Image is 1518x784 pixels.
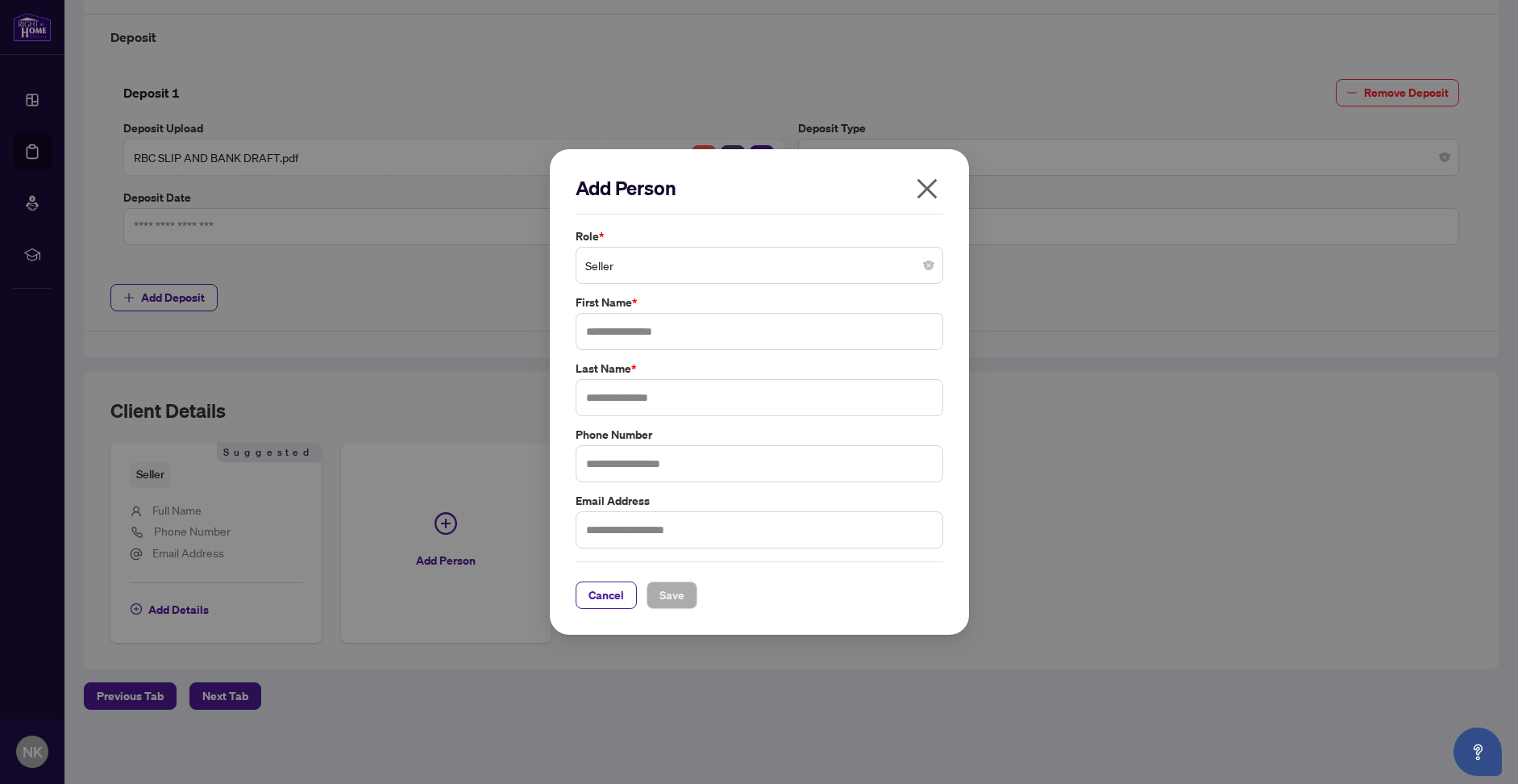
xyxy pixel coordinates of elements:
span: Seller [585,250,934,281]
span: close-circle [924,261,934,270]
button: Cancel [576,582,637,609]
label: Email Address [576,492,943,510]
label: Role [576,227,943,245]
h2: Add Person [576,175,943,201]
span: Cancel [588,582,624,608]
button: Save [647,582,697,609]
span: close [914,176,940,202]
button: Open asap [1454,728,1502,776]
label: First Name [576,294,943,311]
label: Phone Number [576,426,943,444]
label: Last Name [576,360,943,377]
